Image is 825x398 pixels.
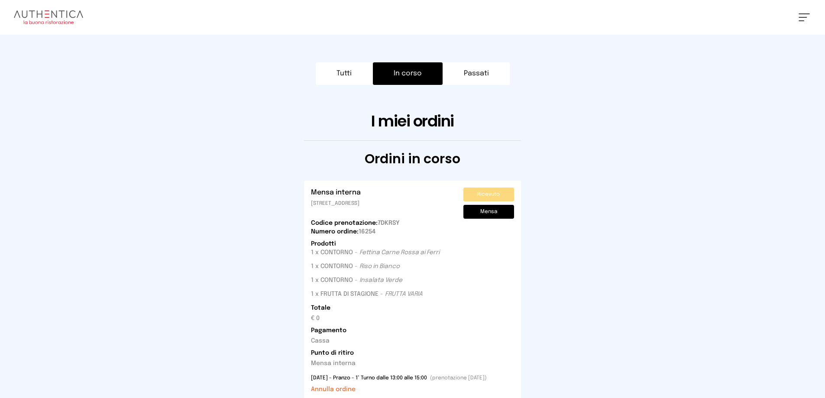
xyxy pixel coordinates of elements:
span: Punto di ritiro [311,349,514,357]
div: FRUTTA VARIA [385,290,423,298]
span: [STREET_ADDRESS] [311,201,359,206]
div: € 0 [311,314,514,323]
div: Riso in Bianco [359,262,400,271]
div: Insalata Verde [359,276,402,285]
span: Pagamento [311,326,514,335]
span: [DATE] - Pranzo - 1° Turno dalle 13:00 alle 15:00 [311,375,427,381]
div: 1 x CONTORNO [311,248,353,257]
span: Prodotti [311,241,336,247]
button: Annulla ordine [311,385,356,394]
button: Mensa [463,205,514,219]
img: logo.8f33a47.png [14,10,83,24]
span: 16254 [311,229,375,235]
p: Cassa [311,337,514,345]
div: 1 x CONTORNO [311,262,353,271]
span: - [380,290,383,298]
div: 1 x CONTORNO [311,276,353,285]
h1: I miei ordini [87,113,738,130]
span: 7DKRSY [311,219,514,227]
span: Codice prenotazione: [311,220,378,226]
button: In corso [372,62,443,85]
span: - [355,276,358,285]
div: 1 x FRUTTA DI STAGIONE [311,290,379,298]
div: Mensa interna [311,359,514,368]
div: Fettina Carne Rossa ai Ferri [359,248,440,257]
span: Totale [311,304,514,312]
span: (prenotazione [DATE]) [430,375,487,381]
button: Passati [443,62,510,85]
span: - [355,262,358,271]
span: - [355,248,358,257]
span: Mensa interna [311,188,361,198]
h2: Ordini in corso [87,151,738,167]
button: Tutti [316,62,372,85]
span: Numero ordine: [311,229,359,235]
button: Ricevuto [463,188,514,201]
